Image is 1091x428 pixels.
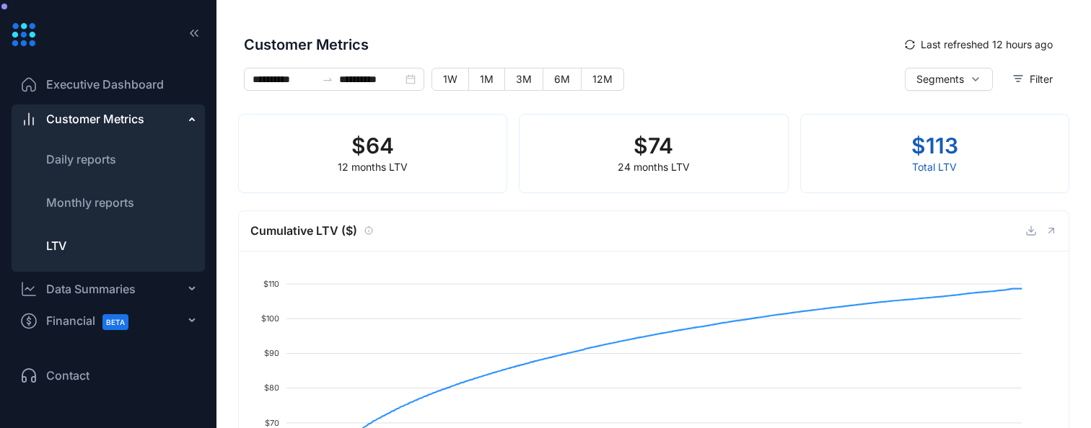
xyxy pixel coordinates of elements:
span: 12M [592,73,613,85]
span: Last refreshed 12 hours ago [921,37,1053,53]
span: Daily reports [46,152,116,166]
tspan: $100 [261,313,279,324]
span: Executive Dashboard [46,76,164,93]
h2: $ 64 [338,132,408,159]
tspan: $110 [263,279,279,289]
span: LTV [46,238,66,253]
span: Cumulative LTV ($) [250,222,357,240]
span: 1M [480,73,494,85]
span: Customer Metrics [46,110,144,128]
span: Monthly reports [46,195,134,210]
span: 3M [516,73,532,85]
tspan: $70 [265,418,279,428]
span: Contact [46,367,89,384]
div: Data Summaries [46,280,136,298]
button: Filter [1002,68,1064,91]
button: Segments [905,68,993,91]
tspan: $90 [264,348,279,358]
span: Segments [916,71,964,87]
span: Filter [1030,71,1053,87]
span: BETA [102,314,128,330]
span: Financial [46,305,141,337]
span: 1W [443,73,457,85]
span: swap-right [322,73,333,85]
span: to [322,73,333,85]
tspan: $80 [264,383,279,393]
span: 6M [554,73,570,85]
span: Total LTV [912,161,957,173]
h2: $ 113 [911,132,958,159]
span: 12 months LTV [338,161,408,173]
h2: $ 74 [618,132,690,159]
button: syncLast refreshed 12 hours ago [894,33,1064,56]
span: 24 months LTV [618,161,690,173]
span: sync [905,40,915,50]
span: Customer Metrics [244,34,894,55]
